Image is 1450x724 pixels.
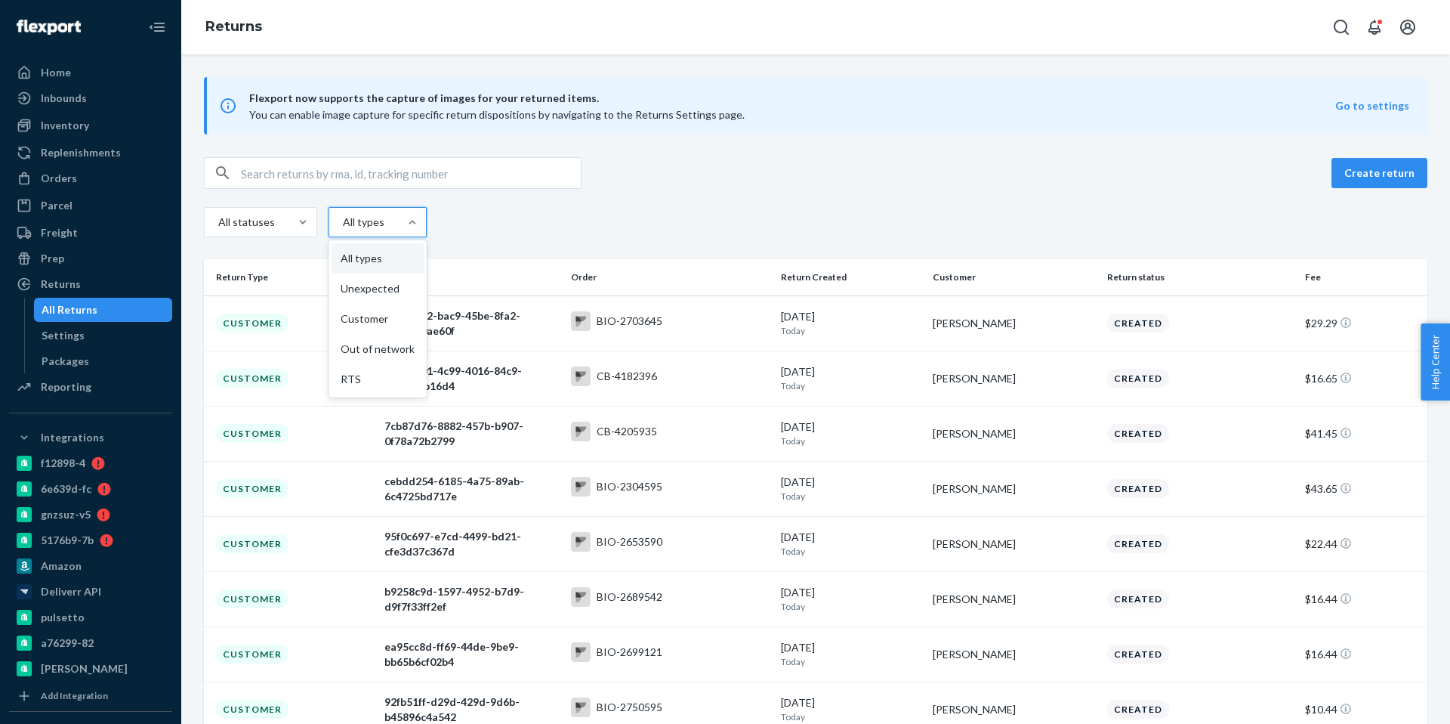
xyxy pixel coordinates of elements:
[597,369,657,384] div: CB-4182396
[1107,314,1169,333] div: Created
[216,534,288,553] div: Customer
[1331,158,1427,188] button: Create return
[343,215,382,230] div: All types
[41,456,85,471] div: f12898-4
[781,695,921,723] div: [DATE]
[1299,259,1427,295] th: Fee
[9,657,172,681] a: [PERSON_NAME]
[597,479,662,494] div: BIO-2304595
[1335,98,1409,113] button: Go to settings
[781,530,921,558] div: [DATE]
[34,349,173,373] a: Packages
[933,426,1095,441] div: [PERSON_NAME]
[933,481,1095,497] div: [PERSON_NAME]
[216,314,288,333] div: Customer
[41,507,91,522] div: gnzsuz-v5
[384,308,559,339] div: 766b8192-bac9-45be-8fa2-490e1e0ae60f
[384,419,559,449] div: 7cb87d76-8882-457b-b907-0f78a72b2799
[781,545,921,558] p: Today
[205,18,262,35] a: Returns
[332,243,424,274] div: All types
[9,86,172,110] a: Inbounds
[1101,259,1299,295] th: Return status
[218,215,273,230] div: All statuses
[781,640,921,668] div: [DATE]
[204,259,378,295] th: Return Type
[565,259,775,295] th: Order
[597,424,657,439] div: CB-4205935
[9,141,172,165] a: Replenishments
[216,479,288,498] div: Customer
[41,636,94,651] div: a76299-82
[41,661,128,676] div: [PERSON_NAME]
[249,108,745,121] span: You can enable image capture for specific return dispositions by navigating to the Returns Settin...
[781,379,921,392] p: Today
[9,631,172,655] a: a76299-82
[781,585,921,613] div: [DATE]
[9,272,172,296] a: Returns
[42,302,97,317] div: All Returns
[384,529,559,559] div: 95f0c697-e7cd-4499-bd21-cfe3d37c367d
[9,375,172,399] a: Reporting
[41,558,82,574] div: Amazon
[9,221,172,245] a: Freight
[9,477,172,501] a: 6e639d-fc
[42,328,85,343] div: Settings
[384,474,559,504] div: cebdd254-6185-4a75-89ab-6c4725bd717e
[1393,12,1423,42] button: Open account menu
[1326,12,1356,42] button: Open Search Box
[41,65,71,80] div: Home
[9,113,172,138] a: Inventory
[41,584,101,599] div: Deliverr API
[9,687,172,705] a: Add Integration
[42,354,89,369] div: Packages
[41,171,77,186] div: Orders
[9,503,172,527] a: gnzsuz-v5
[41,689,108,702] div: Add Integration
[775,259,927,295] th: Return Created
[781,600,921,613] p: Today
[249,89,1335,107] span: Flexport now supports the capture of images for your returned items.
[34,298,173,322] a: All Returns
[41,533,94,548] div: 5176b9-7b
[384,584,559,614] div: b9258c9d-1597-4952-b7d9-d9f7f33ff2ef
[9,193,172,218] a: Parcel
[781,309,921,337] div: [DATE]
[384,364,559,394] div: 7182b301-4c99-4016-84c9-5510f8cb16d4
[41,91,87,106] div: Inbounds
[597,314,662,329] div: BIO-2703645
[597,700,662,715] div: BIO-2750595
[933,537,1095,552] div: [PERSON_NAME]
[41,251,64,266] div: Prep
[597,589,662,605] div: BIO-2689542
[933,316,1095,331] div: [PERSON_NAME]
[9,246,172,271] a: Prep
[384,639,559,670] div: ea95cc8d-ff69-44de-9be9-bb65b6cf02b4
[781,475,921,503] div: [DATE]
[332,304,424,334] div: Customer
[17,20,81,35] img: Flexport logo
[597,534,662,549] div: BIO-2653590
[9,605,172,630] a: pulsetto
[41,430,104,445] div: Integrations
[41,118,89,133] div: Inventory
[781,490,921,503] p: Today
[1299,516,1427,571] td: $22.44
[41,379,91,394] div: Reporting
[1421,323,1450,401] button: Help Center
[1107,534,1169,553] div: Created
[1299,351,1427,406] td: $16.65
[1299,571,1427,627] td: $16.44
[41,198,72,213] div: Parcel
[41,277,81,292] div: Returns
[193,5,274,49] ol: breadcrumbs
[9,425,172,450] button: Integrations
[9,554,172,578] a: Amazon
[781,435,921,447] p: Today
[9,166,172,190] a: Orders
[41,145,121,160] div: Replenishments
[1107,369,1169,388] div: Created
[34,323,173,348] a: Settings
[1299,406,1427,461] td: $41.45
